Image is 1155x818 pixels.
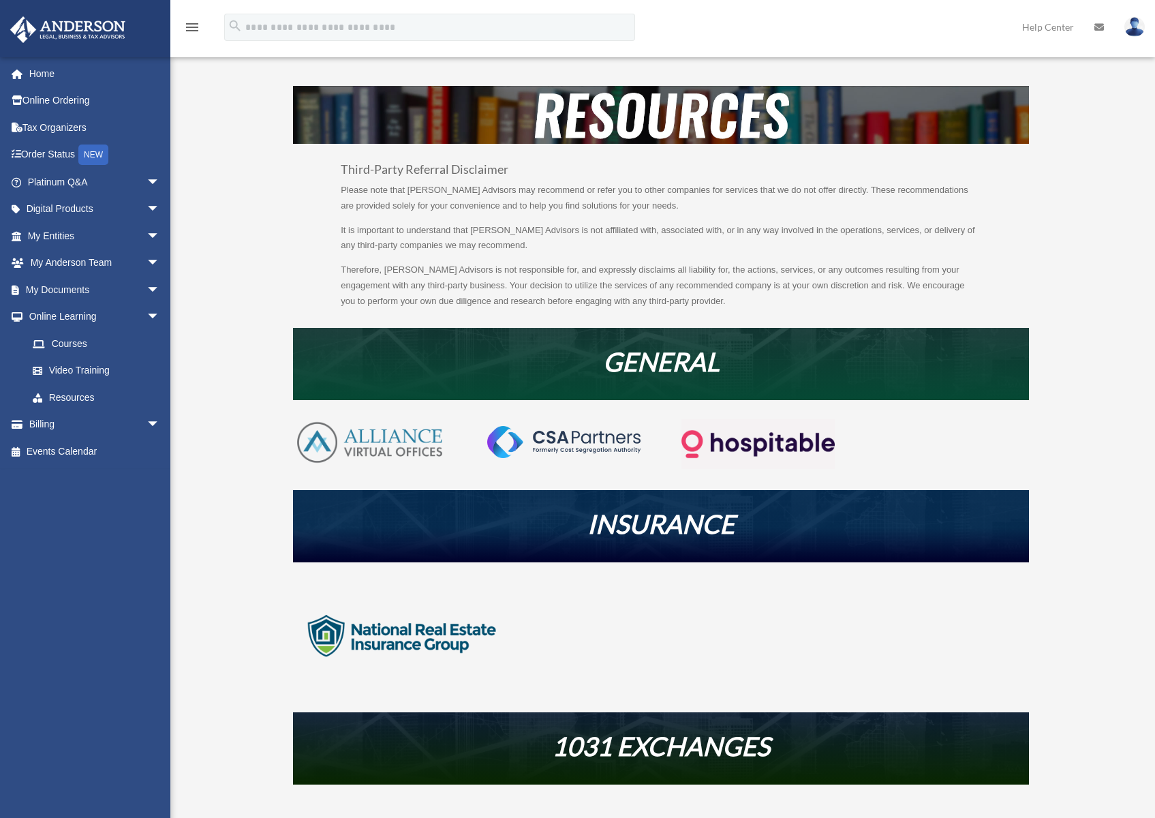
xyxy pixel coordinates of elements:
[293,581,511,691] img: logo-nreig
[10,114,181,141] a: Tax Organizers
[184,19,200,35] i: menu
[1124,17,1145,37] img: User Pic
[681,419,835,469] img: Logo-transparent-dark
[603,346,720,377] em: GENERAL
[147,222,174,250] span: arrow_drop_down
[10,411,181,438] a: Billingarrow_drop_down
[341,164,981,183] h3: Third-Party Referral Disclaimer
[293,86,1029,143] img: resources-header
[341,223,981,263] p: It is important to understand that [PERSON_NAME] Advisors is not affiliated with, associated with...
[228,18,243,33] i: search
[147,196,174,224] span: arrow_drop_down
[10,276,181,303] a: My Documentsarrow_drop_down
[6,16,129,43] img: Anderson Advisors Platinum Portal
[341,183,981,223] p: Please note that [PERSON_NAME] Advisors may recommend or refer you to other companies for service...
[147,276,174,304] span: arrow_drop_down
[10,222,181,249] a: My Entitiesarrow_drop_down
[10,141,181,169] a: Order StatusNEW
[19,357,181,384] a: Video Training
[10,249,181,277] a: My Anderson Teamarrow_drop_down
[341,262,981,309] p: Therefore, [PERSON_NAME] Advisors is not responsible for, and expressly disclaims all liability f...
[10,168,181,196] a: Platinum Q&Aarrow_drop_down
[10,438,181,465] a: Events Calendar
[293,419,446,466] img: AVO-logo-1-color
[147,303,174,331] span: arrow_drop_down
[147,411,174,439] span: arrow_drop_down
[147,249,174,277] span: arrow_drop_down
[19,384,174,411] a: Resources
[10,303,181,331] a: Online Learningarrow_drop_down
[19,330,181,357] a: Courses
[10,60,181,87] a: Home
[10,87,181,115] a: Online Ordering
[147,168,174,196] span: arrow_drop_down
[587,508,735,539] em: INSURANCE
[552,730,770,761] em: 1031 EXCHANGES
[184,24,200,35] a: menu
[78,145,108,165] div: NEW
[10,196,181,223] a: Digital Productsarrow_drop_down
[487,426,641,457] img: CSA-partners-Formerly-Cost-Segregation-Authority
